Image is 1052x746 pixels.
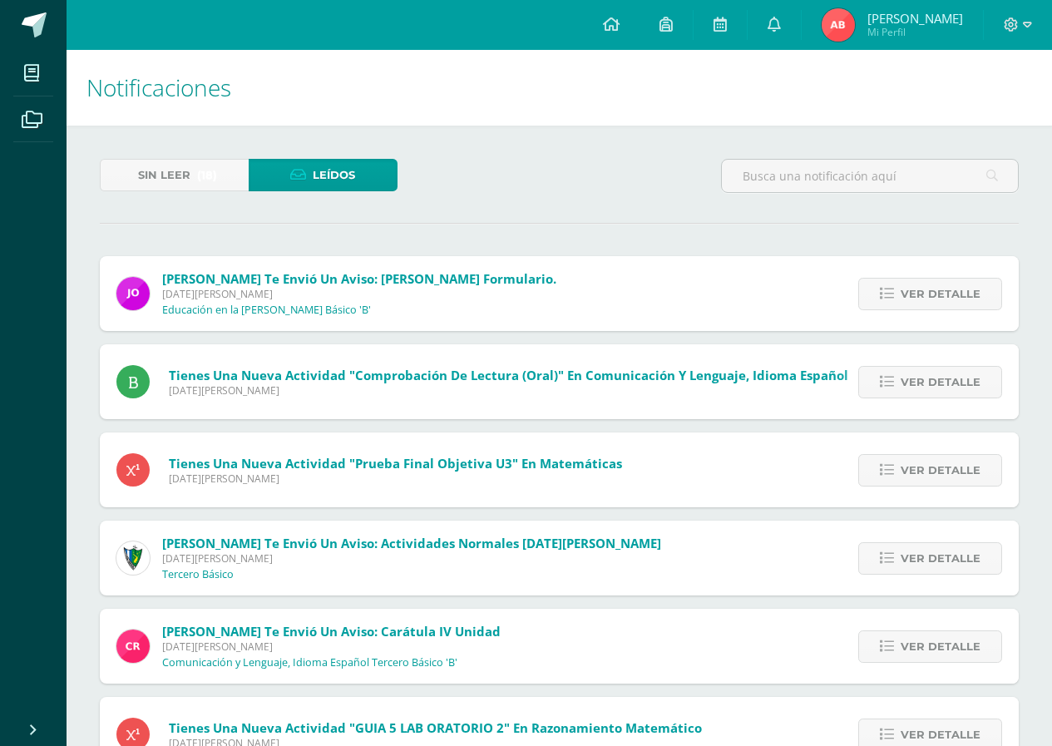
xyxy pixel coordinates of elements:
[722,160,1018,192] input: Busca una notificación aquí
[162,623,501,640] span: [PERSON_NAME] te envió un aviso: Carátula IV unidad
[901,631,980,662] span: Ver detalle
[867,25,963,39] span: Mi Perfil
[162,656,457,669] p: Comunicación y Lenguaje, Idioma Español Tercero Básico 'B'
[162,551,661,566] span: [DATE][PERSON_NAME]
[162,304,371,317] p: Educación en la [PERSON_NAME] Básico 'B'
[169,383,848,398] span: [DATE][PERSON_NAME]
[901,455,980,486] span: Ver detalle
[162,535,661,551] span: [PERSON_NAME] te envió un aviso: Actividades Normales [DATE][PERSON_NAME]
[822,8,855,42] img: 4d02aca4b8736f3aa5feb8509ec4d0d3.png
[162,640,501,654] span: [DATE][PERSON_NAME]
[313,160,355,190] span: Leídos
[197,160,217,190] span: (18)
[116,630,150,663] img: ab28fb4d7ed199cf7a34bbef56a79c5b.png
[169,719,702,736] span: Tienes una nueva actividad "GUIA 5 LAB ORATORIO 2" En Razonamiento Matemático
[162,270,556,287] span: [PERSON_NAME] te envió un aviso: [PERSON_NAME] formulario.
[138,160,190,190] span: Sin leer
[249,159,398,191] a: Leídos
[169,455,622,472] span: Tienes una nueva actividad "Prueba final objetiva U3" En Matemáticas
[169,472,622,486] span: [DATE][PERSON_NAME]
[100,159,249,191] a: Sin leer(18)
[162,287,556,301] span: [DATE][PERSON_NAME]
[901,367,980,398] span: Ver detalle
[901,543,980,574] span: Ver detalle
[169,367,848,383] span: Tienes una nueva actividad "Comprobación de lectura (oral)" En Comunicación y Lenguaje, Idioma Es...
[116,277,150,310] img: 6614adf7432e56e5c9e182f11abb21f1.png
[867,10,963,27] span: [PERSON_NAME]
[116,541,150,575] img: 9f174a157161b4ddbe12118a61fed988.png
[901,279,980,309] span: Ver detalle
[162,568,234,581] p: Tercero Básico
[86,72,231,103] span: Notificaciones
